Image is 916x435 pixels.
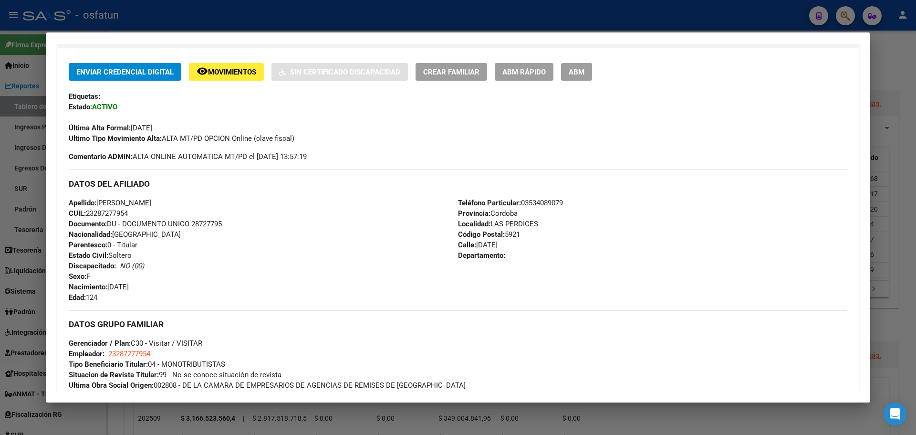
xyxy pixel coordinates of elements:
button: ABM [561,63,592,81]
strong: Sexo: [69,272,86,281]
strong: Última Alta Formal: [69,124,131,132]
strong: Departamento: [458,251,505,260]
strong: Empleador: [69,350,104,358]
span: 124 [69,293,97,302]
span: ABM [569,68,584,76]
strong: Situacion de Revista Titular: [69,371,159,379]
strong: Comentario ADMIN: [69,152,133,161]
button: Enviar Credencial Digital [69,63,181,81]
strong: Estado: [69,103,92,111]
span: 04 - MONOTRIBUTISTAS [69,360,225,369]
span: Crear Familiar [423,68,479,76]
strong: Calle: [458,241,476,249]
strong: Nacimiento: [69,283,107,291]
span: 0 - Titular [69,241,137,249]
strong: Ultimo Tipo Movimiento Alta: [69,134,162,143]
strong: Ultima Obra Social Origen: [69,381,154,390]
span: [DATE] [458,241,498,249]
div: Open Intercom Messenger [884,403,906,425]
span: Movimientos [208,68,256,76]
span: ALTA ONLINE AUTOMATICA MT/PD el [DATE] 13:57:19 [69,151,307,162]
strong: Nacionalidad: [69,230,112,239]
span: [PERSON_NAME] [69,199,151,207]
h3: DATOS GRUPO FAMILIAR [69,319,847,329]
strong: Tipo Beneficiario Titular: [69,360,148,369]
strong: ACTIVO [92,103,117,111]
span: [GEOGRAPHIC_DATA] [69,230,181,239]
span: Enviar Credencial Digital [76,68,174,76]
strong: Localidad: [458,220,490,228]
strong: Documento: [69,220,107,228]
strong: Parentesco: [69,241,107,249]
strong: Apellido: [69,199,96,207]
strong: Discapacitado: [69,262,116,270]
span: 99 - No se conoce situación de revista [69,371,281,379]
strong: Teléfono Particular: [458,199,521,207]
i: NO (00) [120,262,144,270]
strong: Estado Civil: [69,251,108,260]
h3: DATOS DEL AFILIADO [69,179,847,189]
strong: Etiquetas: [69,92,100,101]
span: 002808 - DE LA CAMARA DE EMPRESARIOS DE AGENCIAS DE REMISES DE [GEOGRAPHIC_DATA] [69,381,466,390]
span: 23287277954 [108,350,150,358]
span: Cordoba [458,209,518,218]
strong: CUIL: [69,209,86,218]
span: 03534089079 [458,199,563,207]
strong: Edad: [69,293,86,302]
button: Sin Certificado Discapacidad [271,63,408,81]
strong: Código Postal: [458,230,505,239]
span: 23287277954 [69,209,128,218]
span: LAS PERDICES [458,220,538,228]
button: ABM Rápido [495,63,553,81]
span: C30 - Visitar / VISITAR [69,339,202,348]
button: Movimientos [189,63,264,81]
span: 5921 [458,230,520,239]
span: DU - DOCUMENTO UNICO 28727795 [69,220,222,228]
span: ABM Rápido [502,68,546,76]
span: F [69,272,90,281]
strong: Provincia: [458,209,490,218]
mat-icon: remove_red_eye [197,65,208,77]
span: Sin Certificado Discapacidad [290,68,400,76]
span: [DATE] [69,283,129,291]
span: ALTA MT/PD OPCION Online (clave fiscal) [69,134,294,143]
button: Crear Familiar [416,63,487,81]
strong: Gerenciador / Plan: [69,339,131,348]
span: [DATE] [69,124,152,132]
span: Soltero [69,251,132,260]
